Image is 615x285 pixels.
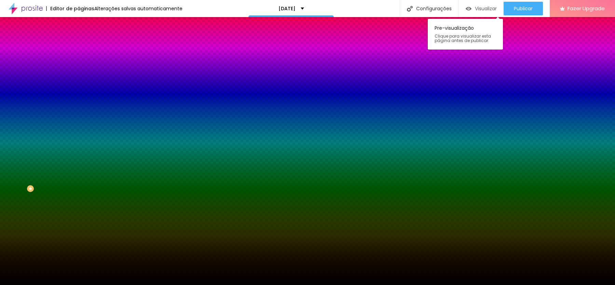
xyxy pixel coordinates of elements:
span: Fazer Upgrade [568,5,605,11]
div: Pre-visualização [428,19,503,50]
span: Visualizar [475,6,497,11]
p: [DATE] [278,6,296,11]
span: Publicar [514,6,533,11]
div: Alterações salvas automaticamente [94,6,182,11]
button: Publicar [504,2,543,15]
img: Icone [407,6,413,12]
span: Clique para visualizar esta página antes de publicar. [435,34,496,43]
button: Visualizar [459,2,504,15]
img: view-1.svg [466,6,471,12]
div: Editor de páginas [46,6,94,11]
